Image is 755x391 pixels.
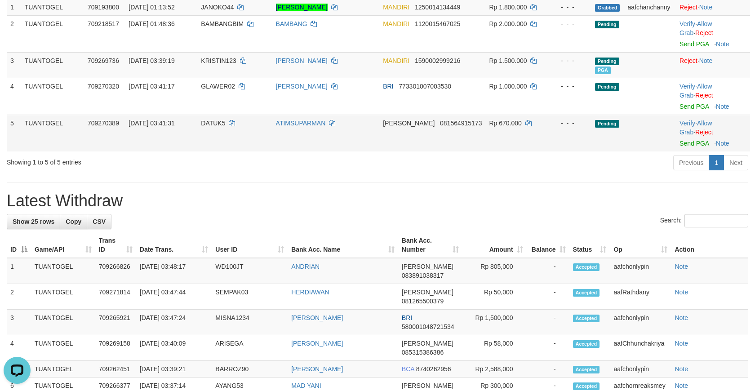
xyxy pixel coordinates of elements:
[212,361,288,378] td: BARROZ90
[129,57,174,64] span: [DATE] 03:39:19
[660,214,748,227] label: Search:
[527,284,569,310] td: -
[679,83,695,90] a: Verify
[7,335,31,361] td: 4
[31,258,95,284] td: TUANTOGEL
[676,115,750,151] td: · ·
[709,155,724,170] a: 1
[291,289,329,296] a: HERDIAWAN
[462,361,527,378] td: Rp 2,588,000
[288,232,398,258] th: Bank Acc. Name: activate to sort column ascending
[610,335,671,361] td: aafChhunchakriya
[679,4,697,11] a: Reject
[21,15,84,52] td: TUANTOGEL
[402,289,453,296] span: [PERSON_NAME]
[527,335,569,361] td: -
[291,365,343,373] a: [PERSON_NAME]
[136,361,212,378] td: [DATE] 03:39:21
[13,218,54,225] span: Show 25 rows
[489,20,527,27] span: Rp 2.000.000
[573,289,600,297] span: Accepted
[402,298,444,305] span: Copy 081265500379 to clipboard
[212,284,288,310] td: SEMPAK03
[31,284,95,310] td: TUANTOGEL
[136,310,212,335] td: [DATE] 03:47:24
[610,361,671,378] td: aafchonlypin
[95,232,136,258] th: Trans ID: activate to sort column ascending
[93,218,106,225] span: CSV
[88,20,119,27] span: 709218517
[7,214,60,229] a: Show 25 rows
[276,57,328,64] a: [PERSON_NAME]
[201,57,236,64] span: KRISTIN123
[129,20,174,27] span: [DATE] 01:48:36
[573,263,600,271] span: Accepted
[402,323,454,330] span: Copy 580001048721534 to clipboard
[402,314,412,321] span: BRI
[679,120,712,136] a: Allow Grab
[569,232,610,258] th: Status: activate to sort column ascending
[552,3,588,12] div: - - -
[610,284,671,310] td: aafRathdany
[21,52,84,78] td: TUANTOGEL
[212,310,288,335] td: MISNA1234
[676,52,750,78] td: ·
[440,120,482,127] span: Copy 081564915173 to clipboard
[679,120,712,136] span: ·
[88,57,119,64] span: 709269736
[4,4,31,31] button: Open LiveChat chat widget
[573,366,600,373] span: Accepted
[676,15,750,52] td: · ·
[679,83,712,99] a: Allow Grab
[699,57,713,64] a: Note
[595,120,619,128] span: Pending
[402,382,453,389] span: [PERSON_NAME]
[675,382,688,389] a: Note
[276,4,328,11] a: [PERSON_NAME]
[695,29,713,36] a: Reject
[31,232,95,258] th: Game/API: activate to sort column ascending
[88,83,119,90] span: 709270320
[31,310,95,335] td: TUANTOGEL
[201,83,235,90] span: GLAWER02
[610,232,671,258] th: Op: activate to sort column ascending
[291,263,320,270] a: ANDRIAN
[201,4,234,11] span: JANOKO44
[610,258,671,284] td: aafchonlypin
[679,120,695,127] a: Verify
[291,382,321,389] a: MAD YANI
[695,92,713,99] a: Reject
[489,4,527,11] span: Rp 1.800.000
[573,315,600,322] span: Accepted
[7,115,21,151] td: 5
[675,365,688,373] a: Note
[489,57,527,64] span: Rp 1.500.000
[136,284,212,310] td: [DATE] 03:47:44
[679,20,712,36] span: ·
[675,314,688,321] a: Note
[291,314,343,321] a: [PERSON_NAME]
[21,78,84,115] td: TUANTOGEL
[402,263,453,270] span: [PERSON_NAME]
[383,57,409,64] span: MANDIRI
[679,103,709,110] a: Send PGA
[31,361,95,378] td: TUANTOGEL
[679,57,697,64] a: Reject
[415,20,460,27] span: Copy 1120015467025 to clipboard
[276,83,328,90] a: [PERSON_NAME]
[7,52,21,78] td: 3
[136,232,212,258] th: Date Trans.: activate to sort column ascending
[489,83,527,90] span: Rp 1.000.000
[527,310,569,335] td: -
[21,115,84,151] td: TUANTOGEL
[595,58,619,65] span: Pending
[716,140,729,147] a: Note
[462,232,527,258] th: Amount: activate to sort column ascending
[595,4,620,12] span: Grabbed
[95,361,136,378] td: 709262451
[610,310,671,335] td: aafchonlypin
[416,365,451,373] span: Copy 8740262956 to clipboard
[462,258,527,284] td: Rp 805,000
[724,155,748,170] a: Next
[402,349,444,356] span: Copy 085315386386 to clipboard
